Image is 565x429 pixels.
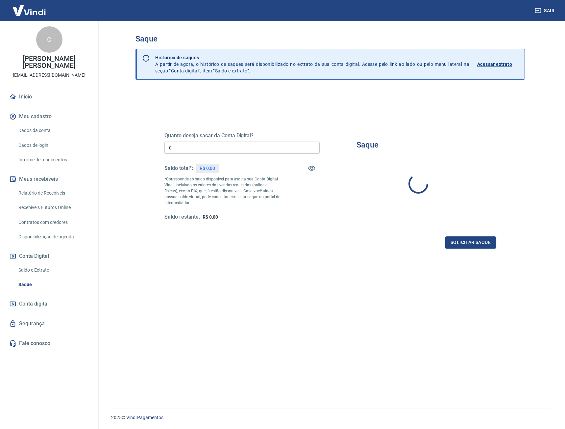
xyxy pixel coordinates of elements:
p: 2025 © [111,414,549,421]
button: Meu cadastro [8,109,90,124]
a: Recebíveis Futuros Online [16,201,90,214]
p: R$ 0,00 [200,165,215,172]
a: Fale conosco [8,336,90,351]
a: Saque [16,278,90,291]
a: Disponibilização de agenda [16,230,90,244]
h3: Saque [356,140,379,149]
a: Conta digital [8,297,90,311]
button: Meus recebíveis [8,172,90,186]
h5: Saldo total*: [164,165,193,172]
a: Relatório de Recebíveis [16,186,90,200]
a: Vindi Pagamentos [126,415,163,420]
a: Dados de login [16,139,90,152]
span: R$ 0,00 [203,214,218,220]
a: Acessar extrato [477,54,519,74]
a: Início [8,90,90,104]
p: Histórico de saques [155,54,469,61]
h5: Quanto deseja sacar da Conta Digital? [164,132,320,139]
h3: Saque [135,34,525,43]
h5: Saldo restante: [164,214,200,221]
p: A partir de agora, o histórico de saques será disponibilizado no extrato da sua conta digital. Ac... [155,54,469,74]
button: Conta Digital [8,249,90,263]
p: Acessar extrato [477,61,512,67]
a: Informe de rendimentos [16,153,90,167]
span: Conta digital [19,299,49,308]
p: [EMAIL_ADDRESS][DOMAIN_NAME] [13,72,86,79]
p: *Corresponde ao saldo disponível para uso na sua Conta Digital Vindi. Incluindo os valores das ve... [164,176,281,206]
button: Sair [533,5,557,17]
a: Dados da conta [16,124,90,137]
a: Contratos com credores [16,216,90,229]
img: Vindi [8,0,51,20]
a: Saldo e Extrato [16,263,90,277]
div: C [36,26,62,53]
button: Solicitar saque [445,236,496,249]
a: Segurança [8,316,90,331]
p: [PERSON_NAME] [PERSON_NAME] [5,55,93,69]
